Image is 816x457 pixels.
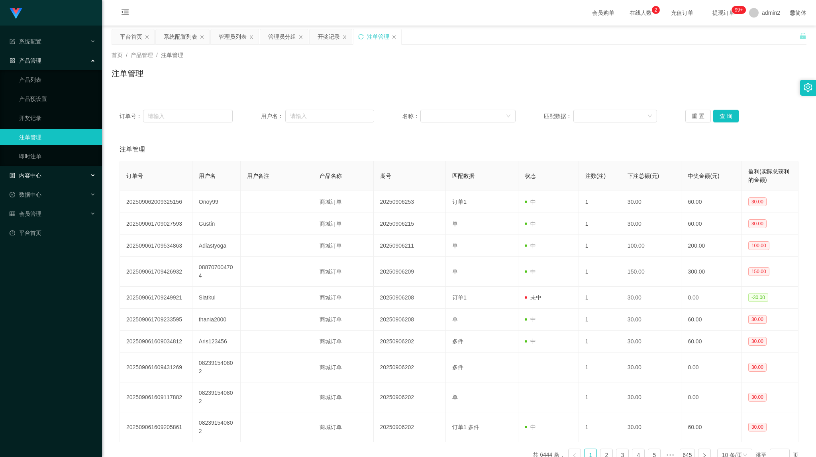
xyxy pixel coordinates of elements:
[145,35,149,39] i: 图标: close
[374,412,446,442] td: 20250906202
[748,315,767,324] span: 30.00
[790,10,795,16] i: 图标: global
[192,309,241,331] td: thania2000
[525,316,536,323] span: 中
[192,191,241,213] td: Onoy99
[579,331,621,353] td: 1
[320,173,342,179] span: 产品名称
[452,294,467,301] span: 订单1
[249,35,254,39] i: 图标: close
[621,213,682,235] td: 30.00
[120,29,142,44] div: 平台首页
[192,287,241,309] td: Siatkui
[10,211,15,217] i: 图标: table
[585,173,606,179] span: 注数(注)
[374,382,446,412] td: 20250906202
[402,112,420,120] span: 名称：
[748,168,789,183] span: 盈利(实际总获利的金额)
[748,241,769,250] span: 100.00
[19,91,96,107] a: 产品预设置
[10,38,41,45] span: 系统配置
[748,219,767,228] span: 30.00
[452,199,467,205] span: 订单1
[799,32,806,39] i: 图标: unlock
[748,423,767,431] span: 30.00
[748,337,767,346] span: 30.00
[374,331,446,353] td: 20250906202
[313,331,374,353] td: 商城订单
[681,191,742,213] td: 60.00
[713,110,739,122] button: 查 询
[120,382,192,412] td: 202509061609117882
[192,382,241,412] td: 082391540802
[681,287,742,309] td: 0.00
[579,191,621,213] td: 1
[621,412,682,442] td: 30.00
[318,29,340,44] div: 开奖记录
[579,287,621,309] td: 1
[579,412,621,442] td: 1
[313,353,374,382] td: 商城订单
[313,309,374,331] td: 商城订单
[525,242,536,249] span: 中
[374,353,446,382] td: 20250906202
[374,287,446,309] td: 20250906208
[126,52,127,58] span: /
[120,353,192,382] td: 202509061609431269
[621,331,682,353] td: 30.00
[525,424,536,430] span: 中
[112,67,143,79] h1: 注单管理
[579,353,621,382] td: 1
[10,39,15,44] i: 图标: form
[748,293,768,302] span: -30.00
[313,257,374,287] td: 商城订单
[544,112,573,120] span: 匹配数据：
[681,353,742,382] td: 0.00
[313,412,374,442] td: 商城订单
[579,213,621,235] td: 1
[19,72,96,88] a: 产品列表
[667,10,697,16] span: 充值订单
[120,331,192,353] td: 202509061609034812
[452,424,479,430] span: 订单1 多件
[525,338,536,345] span: 中
[748,197,767,206] span: 30.00
[452,242,458,249] span: 单
[452,268,458,275] span: 单
[452,364,463,370] span: 多件
[120,191,192,213] td: 202509062009325156
[621,287,682,309] td: 30.00
[285,110,374,122] input: 请输入
[200,35,204,39] i: 图标: close
[192,257,241,287] td: 088707004704
[112,0,139,26] i: 图标: menu-fold
[313,191,374,213] td: 商城订单
[621,309,682,331] td: 30.00
[525,221,536,227] span: 中
[392,35,396,39] i: 图标: close
[298,35,303,39] i: 图标: close
[120,112,143,120] span: 订单号：
[374,257,446,287] td: 20250906209
[681,412,742,442] td: 60.00
[748,363,767,372] span: 30.00
[313,235,374,257] td: 商城订单
[10,191,41,198] span: 数据中心
[374,235,446,257] td: 20250906211
[192,353,241,382] td: 082391540802
[313,213,374,235] td: 商城订单
[120,235,192,257] td: 202509061709534863
[126,173,143,179] span: 订单号
[143,110,233,122] input: 请输入
[120,309,192,331] td: 202509061709233595
[374,309,446,331] td: 20250906208
[120,287,192,309] td: 202509061709249921
[621,353,682,382] td: 30.00
[621,257,682,287] td: 150.00
[685,110,711,122] button: 重 置
[10,172,41,179] span: 内容中心
[131,52,153,58] span: 产品管理
[579,235,621,257] td: 1
[199,173,216,179] span: 用户名
[621,235,682,257] td: 100.00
